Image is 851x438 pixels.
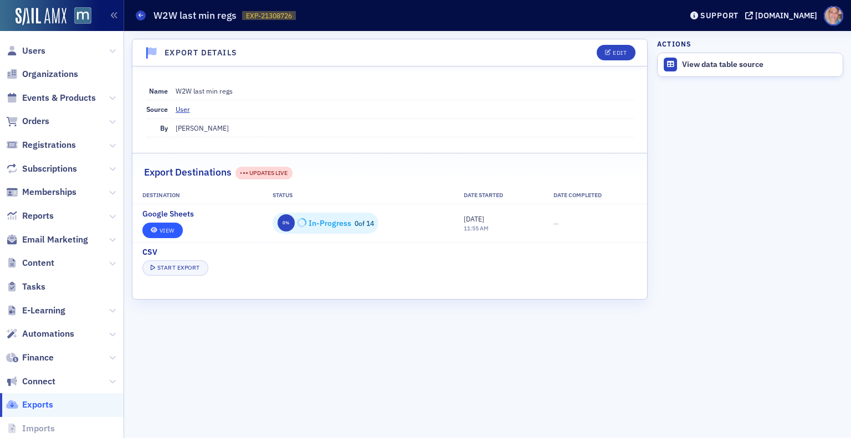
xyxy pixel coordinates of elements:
[544,187,647,204] th: Date Completed
[144,165,232,179] h2: Export Destinations
[22,375,55,388] span: Connect
[658,53,843,76] a: View data table source
[700,11,739,20] div: Support
[6,186,76,198] a: Memberships
[6,92,96,104] a: Events & Products
[22,92,96,104] span: Events & Products
[6,257,54,269] a: Content
[22,115,49,127] span: Orders
[22,328,74,340] span: Automations
[132,187,263,204] th: Destination
[464,214,484,223] span: [DATE]
[22,399,53,411] span: Exports
[66,7,91,26] a: View Homepage
[6,305,65,317] a: E-Learning
[22,68,78,80] span: Organizations
[6,422,55,435] a: Imports
[6,163,77,175] a: Subscriptions
[6,45,45,57] a: Users
[142,223,183,238] a: View
[6,352,54,364] a: Finance
[16,8,66,25] img: SailAMX
[613,50,627,56] div: Edit
[22,305,65,317] span: E-Learning
[745,12,821,19] button: [DOMAIN_NAME]
[6,68,78,80] a: Organizations
[160,123,168,132] span: By
[240,169,288,178] div: UPDATES LIVE
[176,119,634,137] dd: [PERSON_NAME]
[682,60,837,70] div: View data table source
[309,220,351,226] div: In-Progress
[22,45,45,57] span: Users
[142,208,194,220] span: Google Sheets
[22,257,54,269] span: Content
[273,213,378,234] div: 0 / 14 Rows
[755,11,817,20] div: [DOMAIN_NAME]
[246,11,292,20] span: EXP-21308726
[263,187,454,204] th: Status
[22,139,76,151] span: Registrations
[22,281,45,293] span: Tasks
[278,214,374,232] div: 0 of 14
[142,260,208,276] button: Start Export
[22,352,54,364] span: Finance
[6,234,88,246] a: Email Marketing
[657,39,691,49] h4: Actions
[6,375,55,388] a: Connect
[149,86,168,95] span: Name
[235,167,293,179] div: UPDATES LIVE
[283,220,290,225] text: 0%
[6,399,53,411] a: Exports
[165,47,238,59] h4: Export Details
[553,219,559,228] span: —
[146,105,168,114] span: Source
[6,281,45,293] a: Tasks
[22,422,55,435] span: Imports
[176,104,198,114] a: User
[22,210,54,222] span: Reports
[464,224,489,232] time: 11:55 AM
[597,45,635,60] button: Edit
[454,187,544,204] th: Date Started
[74,7,91,24] img: SailAMX
[22,234,88,246] span: Email Marketing
[6,328,74,340] a: Automations
[22,163,77,175] span: Subscriptions
[6,115,49,127] a: Orders
[824,6,843,25] span: Profile
[176,82,634,100] dd: W2W last min regs
[142,246,157,258] span: CSV
[153,9,237,22] h1: W2W last min regs
[6,210,54,222] a: Reports
[6,139,76,151] a: Registrations
[22,186,76,198] span: Memberships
